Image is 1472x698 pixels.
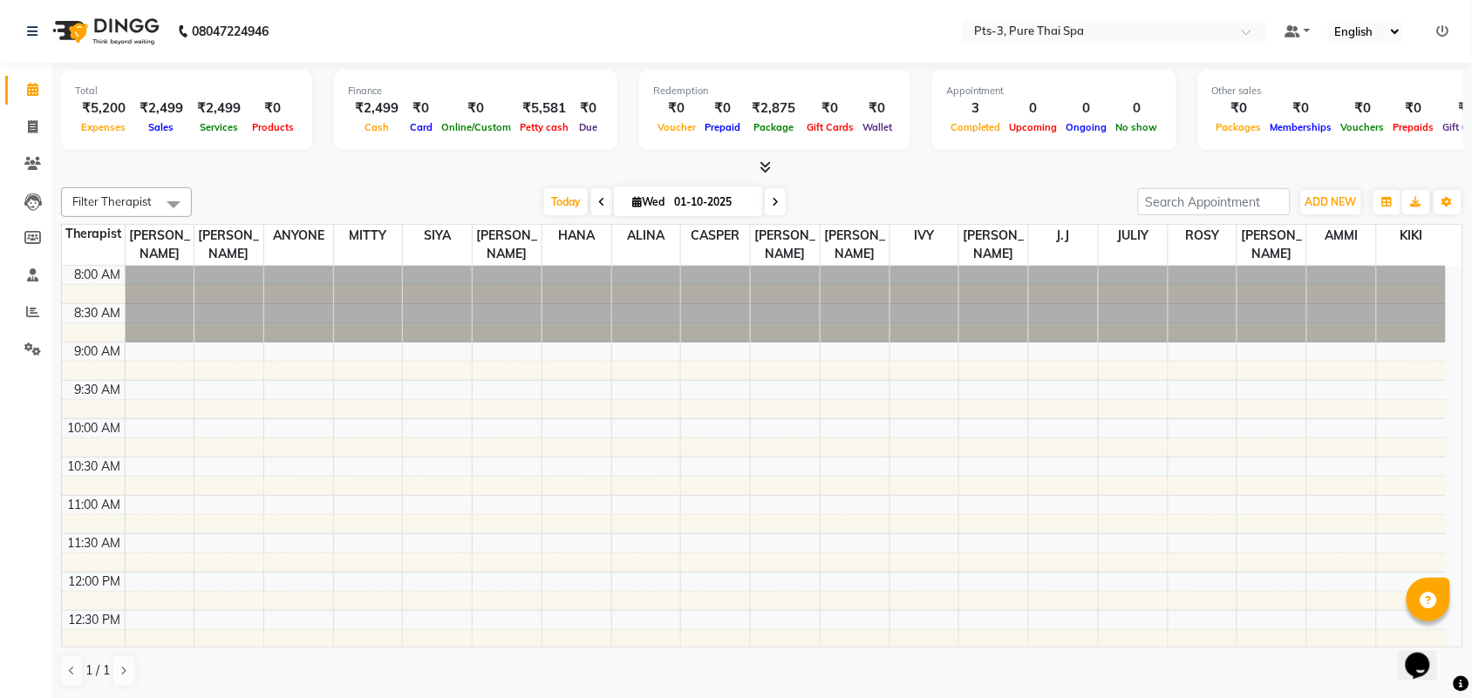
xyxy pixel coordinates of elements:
[473,225,542,265] span: [PERSON_NAME]
[890,225,959,247] span: IVY
[749,121,798,133] span: Package
[575,121,602,133] span: Due
[946,121,1005,133] span: Completed
[72,342,125,361] div: 9:00 AM
[653,84,896,98] div: Redemption
[190,98,248,119] div: ₹2,499
[1307,225,1376,247] span: AMMI
[78,121,131,133] span: Expenses
[75,84,298,98] div: Total
[62,225,125,243] div: Therapist
[72,381,125,399] div: 9:30 AM
[628,195,669,208] span: Wed
[405,121,437,133] span: Card
[65,419,125,437] div: 10:00 AM
[1266,121,1337,133] span: Memberships
[248,121,298,133] span: Products
[946,84,1162,98] div: Appointment
[802,98,858,119] div: ₹0
[573,98,603,119] div: ₹0
[44,7,164,56] img: logo
[653,98,700,119] div: ₹0
[1399,628,1455,681] iframe: chat widget
[1005,121,1062,133] span: Upcoming
[1099,225,1168,247] span: JULIY
[75,98,133,119] div: ₹5,200
[700,121,745,133] span: Prepaid
[542,225,611,247] span: HANA
[1212,121,1266,133] span: Packages
[959,225,1028,265] span: [PERSON_NAME]
[264,225,333,247] span: ANYONE
[1062,98,1112,119] div: 0
[403,225,472,247] span: SIYA
[1389,98,1439,119] div: ₹0
[72,304,125,322] div: 8:30 AM
[72,194,152,208] span: Filter Therapist
[195,121,242,133] span: Services
[1112,98,1162,119] div: 0
[653,121,700,133] span: Voucher
[1112,121,1162,133] span: No show
[1029,225,1098,247] span: J.J
[360,121,393,133] span: Cash
[65,457,125,476] div: 10:30 AM
[1062,121,1112,133] span: Ongoing
[348,84,603,98] div: Finance
[1237,225,1306,265] span: [PERSON_NAME]
[612,225,681,247] span: ALINA
[745,98,802,119] div: ₹2,875
[126,225,194,265] span: [PERSON_NAME]
[65,496,125,514] div: 11:00 AM
[1389,121,1439,133] span: Prepaids
[1301,190,1361,214] button: ADD NEW
[1138,188,1291,215] input: Search Appointment
[1266,98,1337,119] div: ₹0
[858,98,896,119] div: ₹0
[515,98,573,119] div: ₹5,581
[85,661,110,680] span: 1 / 1
[437,98,515,119] div: ₹0
[858,121,896,133] span: Wallet
[1169,225,1237,247] span: ROSY
[334,225,403,247] span: MITTY
[145,121,179,133] span: Sales
[192,7,269,56] b: 08047224946
[802,121,858,133] span: Gift Cards
[681,225,750,247] span: CASPER
[248,98,298,119] div: ₹0
[65,573,125,591] div: 12:00 PM
[133,98,190,119] div: ₹2,499
[65,534,125,552] div: 11:30 AM
[1337,98,1389,119] div: ₹0
[515,121,573,133] span: Petty cash
[65,611,125,629] div: 12:30 PM
[1337,121,1389,133] span: Vouchers
[72,266,125,284] div: 8:00 AM
[1005,98,1062,119] div: 0
[437,121,515,133] span: Online/Custom
[946,98,1005,119] div: 3
[700,98,745,119] div: ₹0
[1212,98,1266,119] div: ₹0
[348,98,405,119] div: ₹2,499
[669,189,756,215] input: 2025-10-01
[405,98,437,119] div: ₹0
[1377,225,1446,247] span: KIKI
[751,225,820,265] span: [PERSON_NAME]
[821,225,889,265] span: [PERSON_NAME]
[1305,195,1357,208] span: ADD NEW
[544,188,588,215] span: Today
[194,225,263,265] span: [PERSON_NAME]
